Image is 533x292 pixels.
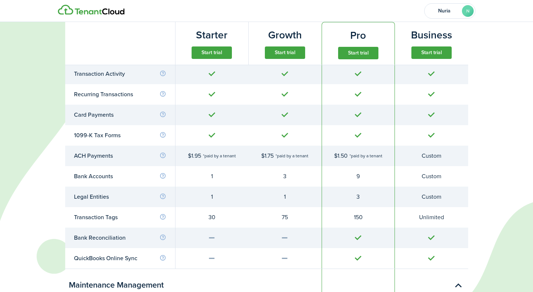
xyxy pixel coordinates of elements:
[331,192,386,201] div: 3
[74,70,166,78] div: Transaction Activity
[74,172,166,181] div: Bank Accounts
[424,3,475,19] button: Open menu
[184,192,240,201] div: 1
[257,172,313,181] div: 3
[184,172,240,181] div: 1
[192,46,232,59] button: Start trial
[74,90,166,99] div: Recurring Transactions
[74,192,166,201] div: Legal Entities
[268,27,302,43] subscription-pricing-card-title: Growth
[196,27,227,43] subscription-pricing-card-title: Starter
[65,14,468,269] table: Toggle accordion
[184,151,240,160] div: $1.95
[203,154,236,158] span: *paid by a tenant
[74,131,166,140] div: 1099-K Tax Forms
[404,192,459,201] div: Custom
[275,154,308,158] span: *paid by a tenant
[331,213,386,222] div: 150
[74,111,166,119] div: Card Payments
[404,213,459,222] div: Unlimited
[74,233,166,242] div: Bank Reconciliation
[411,27,452,43] subscription-pricing-card-title: Business
[338,47,378,59] button: Start trial
[462,5,474,17] avatar-text: N
[331,172,386,181] div: 9
[257,213,313,222] div: 75
[350,28,366,43] subscription-pricing-card-title: Pro
[265,46,305,59] button: Start trial
[404,172,459,181] div: Custom
[257,192,313,201] div: 1
[331,151,386,160] div: $1.50
[257,151,313,160] div: $1.75
[184,213,240,222] div: 30
[349,154,382,158] span: *paid by a tenant
[74,151,166,160] div: ACH Payments
[430,8,459,14] span: Nuria
[411,46,452,59] button: Start trial
[74,213,166,222] div: Transaction Tags
[58,5,125,15] img: Logo
[74,254,166,263] div: QuickBooks Online Sync
[404,151,459,160] div: Custom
